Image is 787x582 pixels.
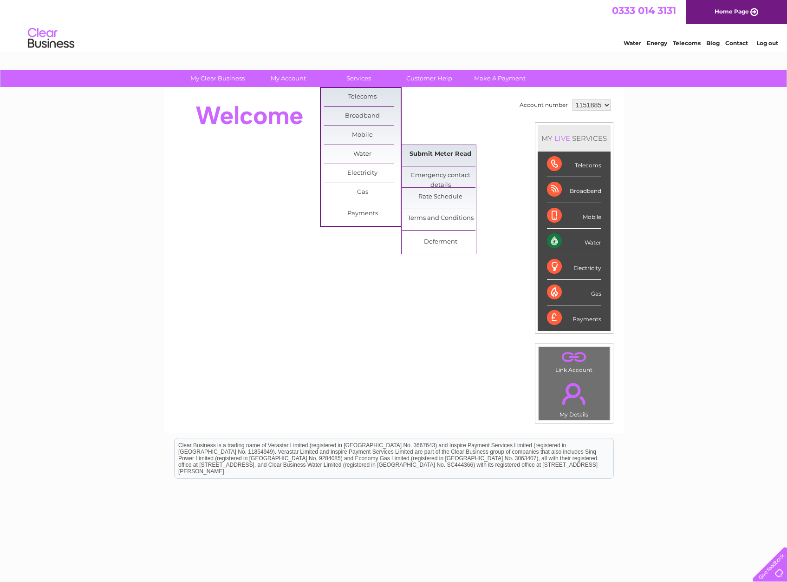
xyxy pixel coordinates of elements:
[324,164,401,183] a: Electricity
[673,40,701,46] a: Telecoms
[402,188,479,206] a: Rate Schedule
[462,70,538,87] a: Make A Payment
[517,97,570,113] td: Account number
[538,346,610,376] td: Link Account
[547,152,601,177] div: Telecoms
[402,166,479,185] a: Emergency contact details
[547,177,601,203] div: Broadband
[547,305,601,331] div: Payments
[324,88,401,106] a: Telecoms
[756,40,778,46] a: Log out
[547,229,601,254] div: Water
[541,349,607,365] a: .
[250,70,326,87] a: My Account
[553,134,572,143] div: LIVE
[27,24,75,53] img: logo.png
[706,40,720,46] a: Blog
[612,5,676,16] a: 0333 014 3131
[324,183,401,202] a: Gas
[402,233,479,251] a: Deferment
[538,375,610,421] td: My Details
[402,145,479,164] a: Submit Meter Read
[320,70,397,87] a: Services
[547,280,601,305] div: Gas
[538,125,611,152] div: MY SERVICES
[324,145,401,164] a: Water
[179,70,256,87] a: My Clear Business
[547,203,601,229] div: Mobile
[324,205,401,223] a: Payments
[175,5,613,45] div: Clear Business is a trading name of Verastar Limited (registered in [GEOGRAPHIC_DATA] No. 3667643...
[547,254,601,280] div: Electricity
[391,70,468,87] a: Customer Help
[402,209,479,228] a: Terms and Conditions
[324,107,401,126] a: Broadband
[624,40,641,46] a: Water
[647,40,667,46] a: Energy
[541,377,607,410] a: .
[725,40,748,46] a: Contact
[324,126,401,145] a: Mobile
